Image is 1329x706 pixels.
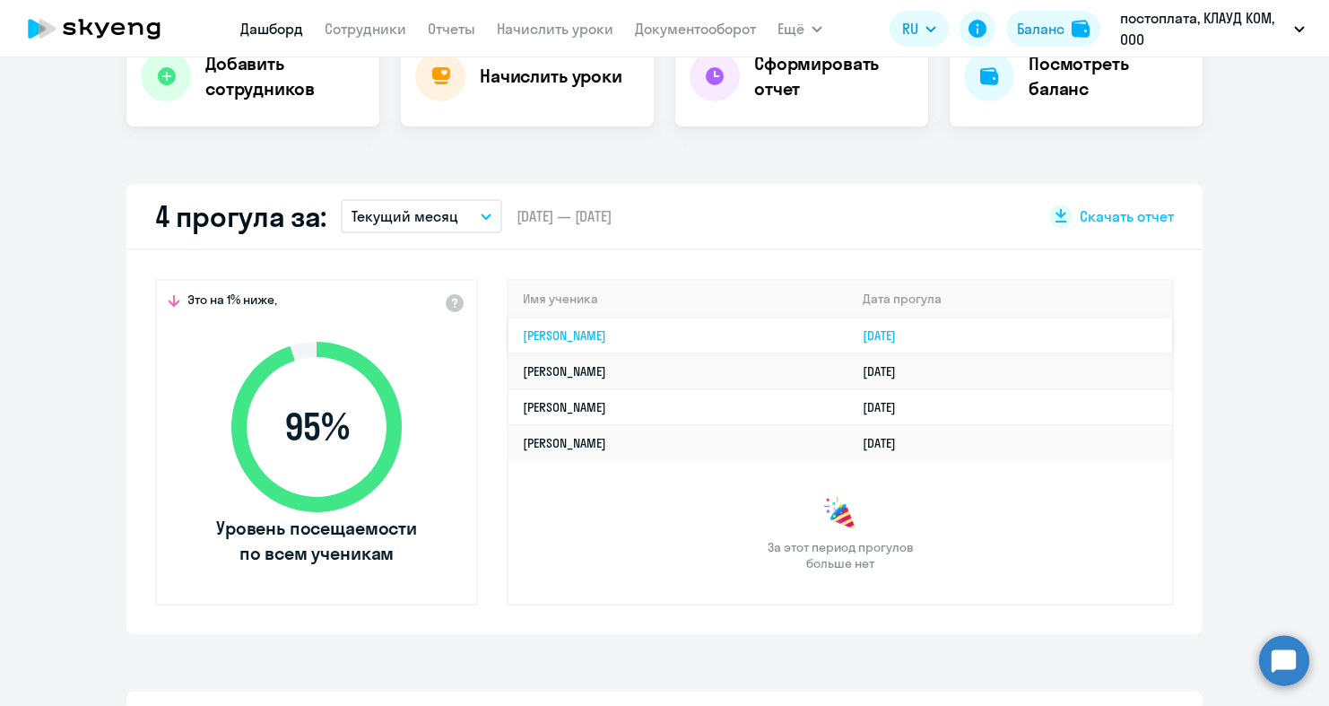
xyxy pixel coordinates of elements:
[1017,18,1064,39] div: Баланс
[863,363,910,379] a: [DATE]
[187,292,277,313] span: Это на 1% ниже,
[497,20,613,38] a: Начислить уроки
[902,18,918,39] span: RU
[863,399,910,415] a: [DATE]
[205,51,365,101] h4: Добавить сотрудников
[352,205,458,227] p: Текущий месяц
[863,327,910,344] a: [DATE]
[822,496,858,532] img: congrats
[428,20,475,38] a: Отчеты
[325,20,406,38] a: Сотрудники
[213,405,420,449] span: 95 %
[1029,51,1188,101] h4: Посмотреть баланс
[1006,11,1100,47] button: Балансbalance
[1111,7,1314,50] button: постоплата, КЛАУД КОМ, ООО
[155,198,326,234] h2: 4 прогула за:
[635,20,756,38] a: Документооборот
[777,11,822,47] button: Ещё
[890,11,949,47] button: RU
[523,399,606,415] a: [PERSON_NAME]
[240,20,303,38] a: Дашборд
[1120,7,1287,50] p: постоплата, КЛАУД КОМ, ООО
[777,18,804,39] span: Ещё
[1080,206,1174,226] span: Скачать отчет
[213,516,420,566] span: Уровень посещаемости по всем ученикам
[754,51,914,101] h4: Сформировать отчет
[480,64,622,89] h4: Начислить уроки
[848,281,1172,318] th: Дата прогула
[523,327,606,344] a: [PERSON_NAME]
[523,363,606,379] a: [PERSON_NAME]
[508,281,848,318] th: Имя ученика
[765,539,916,571] span: За этот период прогулов больше нет
[523,435,606,451] a: [PERSON_NAME]
[341,199,502,233] button: Текущий месяц
[863,435,910,451] a: [DATE]
[517,206,612,226] span: [DATE] — [DATE]
[1072,20,1090,38] img: balance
